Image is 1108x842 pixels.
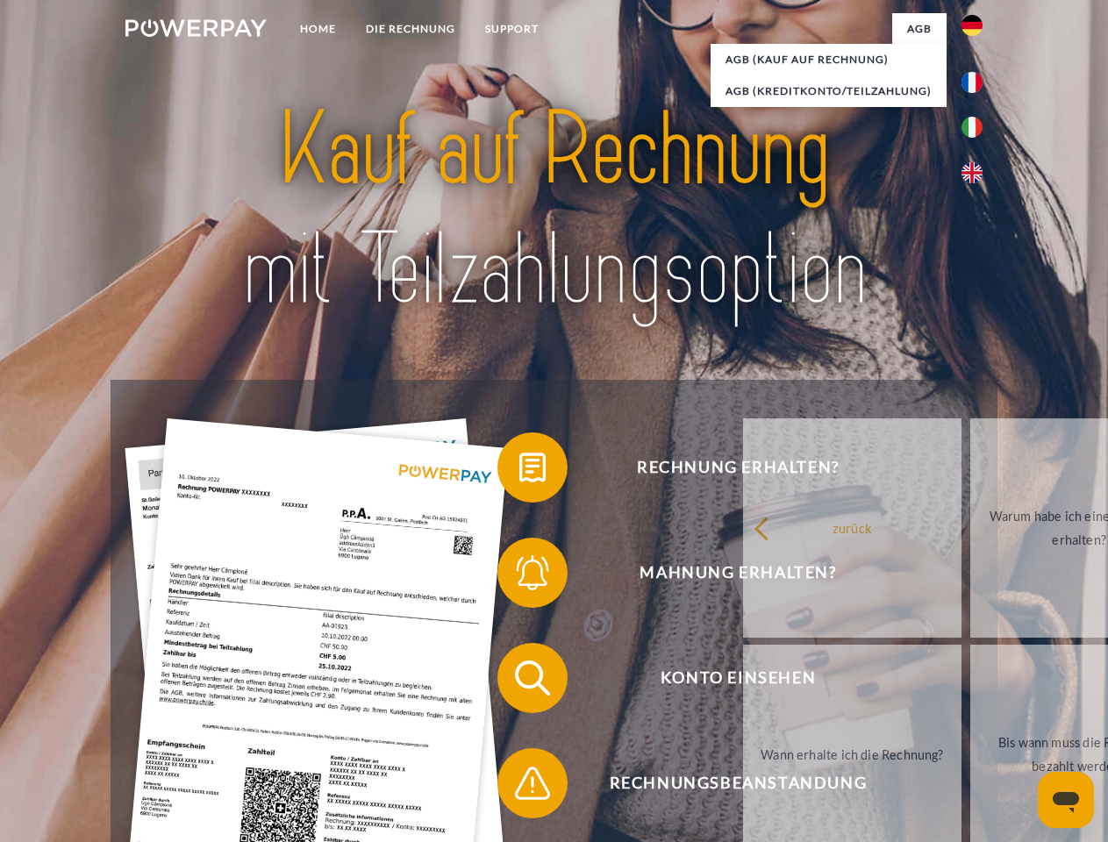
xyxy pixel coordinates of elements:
[351,13,470,45] a: DIE RECHNUNG
[961,162,983,183] img: en
[125,19,267,37] img: logo-powerpay-white.svg
[711,44,947,75] a: AGB (Kauf auf Rechnung)
[497,432,954,503] button: Rechnung erhalten?
[754,516,951,539] div: zurück
[892,13,947,45] a: agb
[754,742,951,766] div: Wann erhalte ich die Rechnung?
[497,538,954,608] button: Mahnung erhalten?
[285,13,351,45] a: Home
[511,446,554,489] img: qb_bill.svg
[511,551,554,595] img: qb_bell.svg
[168,84,940,336] img: title-powerpay_de.svg
[511,761,554,805] img: qb_warning.svg
[497,643,954,713] button: Konto einsehen
[711,75,947,107] a: AGB (Kreditkonto/Teilzahlung)
[961,72,983,93] img: fr
[1038,772,1094,828] iframe: Schaltfläche zum Öffnen des Messaging-Fensters
[961,117,983,138] img: it
[470,13,554,45] a: SUPPORT
[497,748,954,818] button: Rechnungsbeanstandung
[961,15,983,36] img: de
[511,656,554,700] img: qb_search.svg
